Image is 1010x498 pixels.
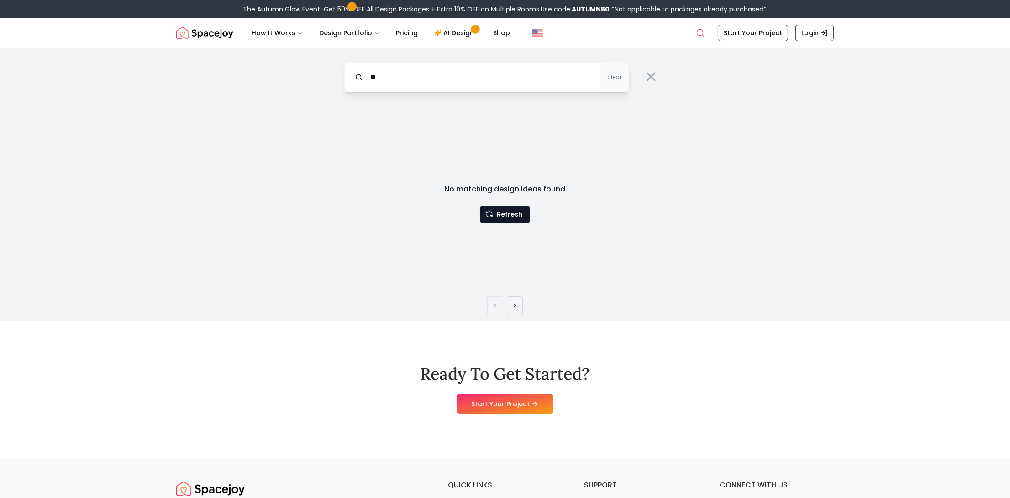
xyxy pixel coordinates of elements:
button: clear [600,62,629,92]
button: How It Works [244,24,310,42]
h2: Ready To Get Started? [421,365,590,383]
img: United States [532,27,543,38]
a: Previous page [493,300,497,311]
img: Spacejoy Logo [176,480,245,498]
img: Spacejoy Logo [176,24,233,42]
a: Start Your Project [457,394,553,414]
a: AI Design [427,24,484,42]
span: clear [608,74,622,81]
h3: No matching design ideas found [388,184,622,195]
button: Design Portfolio [312,24,387,42]
a: Spacejoy [176,480,245,498]
nav: Main [244,24,517,42]
h6: connect with us [720,480,834,491]
a: Login [795,25,834,41]
span: Use code: [541,5,610,14]
button: Refresh [480,206,530,223]
span: *Not applicable to packages already purchased* [610,5,767,14]
a: Spacejoy [176,24,233,42]
a: Start Your Project [718,25,788,41]
a: Shop [486,24,517,42]
div: The Autumn Glow Event-Get 50% OFF All Design Packages + Extra 10% OFF on Multiple Rooms. [243,5,767,14]
h6: quick links [448,480,562,491]
a: Pricing [389,24,425,42]
a: Next page [513,300,517,311]
ul: Pagination [487,296,523,315]
b: AUTUMN50 [572,5,610,14]
nav: Global [176,18,834,48]
h6: support [584,480,698,491]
